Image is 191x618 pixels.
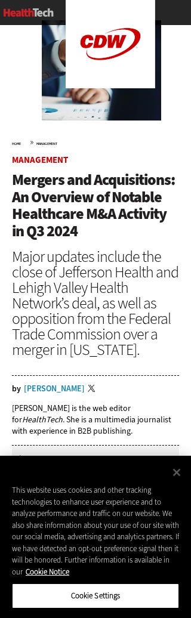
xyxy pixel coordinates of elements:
a: [PERSON_NAME] [24,385,85,393]
em: HealthTech [22,414,63,425]
a: Management [12,154,68,166]
div: media player [12,446,179,472]
a: Home [12,141,21,146]
span: Mergers and Acquisitions: An Overview of Notable Healthcare M&A Activity in Q3 2024 [12,169,175,241]
button: Listen [20,455,58,463]
button: Cookie Settings [12,583,179,608]
p: [PERSON_NAME] is the web editor for . She is a multimedia journalist with experience in B2B publi... [12,403,179,437]
img: Home [4,8,54,17]
a: Log in [161,100,179,110]
div: Major updates include the close of Jefferson Health and Lehigh Valley Health Network’s deal, as w... [12,249,179,357]
a: More information about your privacy [26,567,69,577]
div: » [12,137,179,147]
div: This website uses cookies and other tracking technologies to enhance user experience and to analy... [12,484,179,577]
span: by [12,385,21,393]
div: User menu [161,100,179,111]
a: Twitter [88,385,98,394]
a: Management [36,141,57,146]
div: duration [66,453,93,464]
a: CDW [66,79,155,91]
button: Close [164,459,190,486]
